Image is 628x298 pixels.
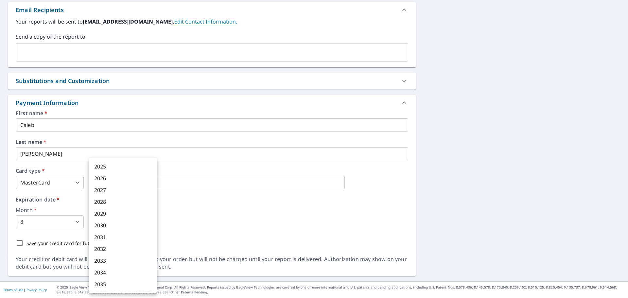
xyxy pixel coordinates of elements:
[89,219,157,231] li: 2030
[89,161,157,172] li: 2025
[89,172,157,184] li: 2026
[89,243,157,255] li: 2032
[89,231,157,243] li: 2031
[89,184,157,196] li: 2027
[89,278,157,290] li: 2035
[89,267,157,278] li: 2034
[89,255,157,267] li: 2033
[89,208,157,219] li: 2029
[89,196,157,208] li: 2028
